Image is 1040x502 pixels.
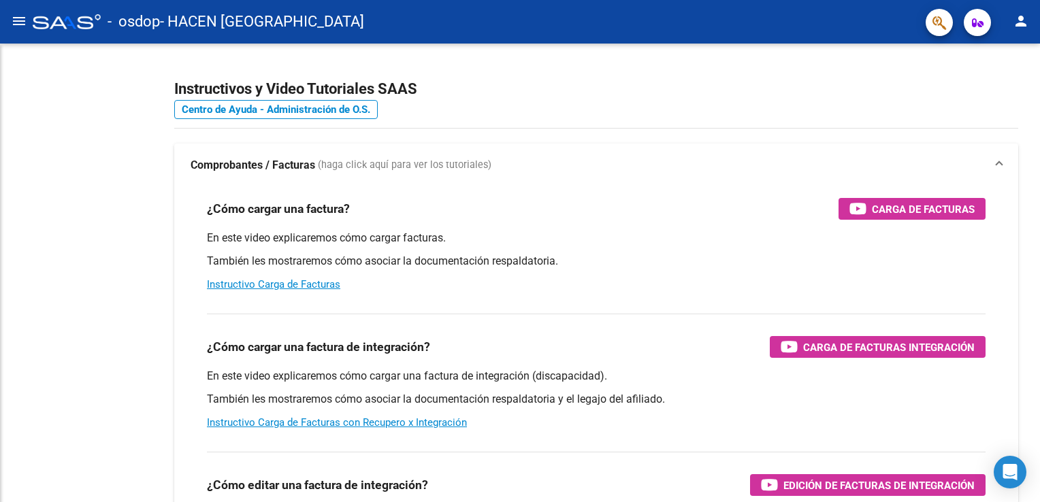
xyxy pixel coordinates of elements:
[318,158,491,173] span: (haga click aquí para ver los tutoriales)
[770,336,986,358] button: Carga de Facturas Integración
[207,278,340,290] a: Instructivo Carga de Facturas
[207,199,350,218] h3: ¿Cómo cargar una factura?
[783,477,975,494] span: Edición de Facturas de integración
[191,158,315,173] strong: Comprobantes / Facturas
[1013,13,1029,29] mat-icon: person
[174,144,1018,187] mat-expansion-panel-header: Comprobantes / Facturas (haga click aquí para ver los tutoriales)
[11,13,27,29] mat-icon: menu
[108,7,160,37] span: - osdop
[750,474,986,496] button: Edición de Facturas de integración
[207,416,467,429] a: Instructivo Carga de Facturas con Recupero x Integración
[207,369,986,384] p: En este video explicaremos cómo cargar una factura de integración (discapacidad).
[160,7,364,37] span: - HACEN [GEOGRAPHIC_DATA]
[207,475,428,495] h3: ¿Cómo editar una factura de integración?
[174,76,1018,102] h2: Instructivos y Video Tutoriales SAAS
[803,339,975,356] span: Carga de Facturas Integración
[207,337,430,356] h3: ¿Cómo cargar una factura de integración?
[994,456,1026,488] div: Open Intercom Messenger
[174,100,378,119] a: Centro de Ayuda - Administración de O.S.
[207,392,986,407] p: También les mostraremos cómo asociar la documentación respaldatoria y el legajo del afiliado.
[207,231,986,246] p: En este video explicaremos cómo cargar facturas.
[872,201,975,218] span: Carga de Facturas
[839,198,986,220] button: Carga de Facturas
[207,254,986,269] p: También les mostraremos cómo asociar la documentación respaldatoria.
